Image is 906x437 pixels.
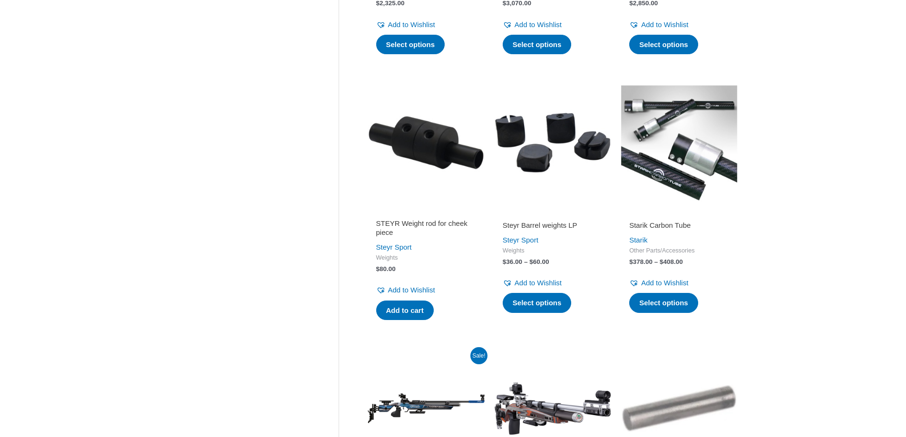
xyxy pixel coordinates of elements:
bdi: 60.00 [529,258,549,265]
a: Select options for “Steyr Barrel weights LP” [503,293,572,313]
a: Steyr Barrel weights LP [503,221,603,233]
span: Weights [376,254,476,262]
span: $ [660,258,663,265]
a: Starik Carbon Tube [629,221,729,233]
a: Add to Wishlist [376,18,435,31]
span: $ [376,265,380,272]
a: Starik [629,236,647,244]
img: STEYR Weight rod for cheek piece [368,84,485,201]
a: Add to Wishlist [629,18,688,31]
span: Add to Wishlist [515,279,562,287]
span: – [524,258,528,265]
a: Select options for “Steyr EVO10” [629,35,698,55]
span: $ [629,258,633,265]
a: Add to Wishlist [376,283,435,297]
bdi: 36.00 [503,258,522,265]
span: Add to Wishlist [515,20,562,29]
bdi: 408.00 [660,258,683,265]
span: – [654,258,658,265]
h2: STEYR Weight rod for cheek piece [376,219,476,237]
bdi: 80.00 [376,265,396,272]
a: Select options for “STEYR LP2” [376,35,445,55]
span: Add to Wishlist [388,20,435,29]
a: Select options for “Starik Carbon Tube” [629,293,698,313]
iframe: Customer reviews powered by Trustpilot [376,207,476,219]
a: Add to Wishlist [503,276,562,290]
span: Sale! [470,347,487,364]
span: Add to Wishlist [641,279,688,287]
a: Add to Wishlist [503,18,562,31]
iframe: Customer reviews powered by Trustpilot [503,207,603,219]
h2: Starik Carbon Tube [629,221,729,230]
span: Weights [503,247,603,255]
span: $ [529,258,533,265]
a: Add to Wishlist [629,276,688,290]
span: $ [503,258,507,265]
a: Steyr Sport [503,236,538,244]
a: STEYR Weight rod for cheek piece [376,219,476,241]
img: Starik Carbon Tube [621,84,738,201]
span: Other Parts/Accessories [629,247,729,255]
a: Add to cart: “STEYR Weight rod for cheek piece” [376,301,434,320]
bdi: 378.00 [629,258,653,265]
h2: Steyr Barrel weights LP [503,221,603,230]
img: Steyr Barrel weights LP [494,84,611,201]
span: Add to Wishlist [641,20,688,29]
a: Select options for “STEYR LP50” [503,35,572,55]
span: Add to Wishlist [388,286,435,294]
a: Steyr Sport [376,243,412,251]
iframe: Customer reviews powered by Trustpilot [629,207,729,219]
